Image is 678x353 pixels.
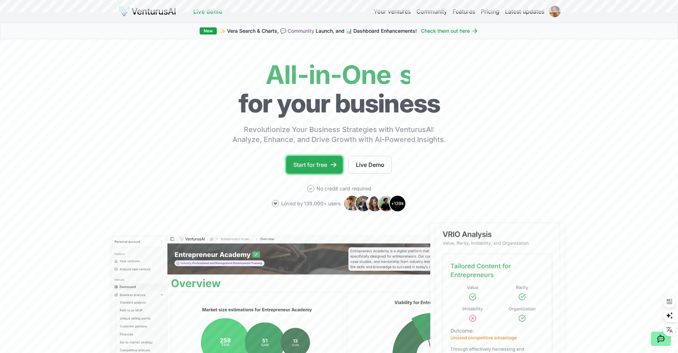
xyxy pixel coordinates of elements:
img: Avatar 3 [366,195,383,212]
a: Start for free [286,156,343,174]
img: Avatar 1 [343,195,361,212]
a: Check them out here [421,27,478,35]
a: Live Demo [348,156,392,174]
div: New [200,27,217,35]
img: Avatar 2 [355,195,372,212]
span: ✨ Vera Search & Charts, 💬 Launch, and 📊 Dashboard Enhancements! [220,27,417,35]
img: Avatar 4 [378,195,395,212]
a: Community [288,28,314,34]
